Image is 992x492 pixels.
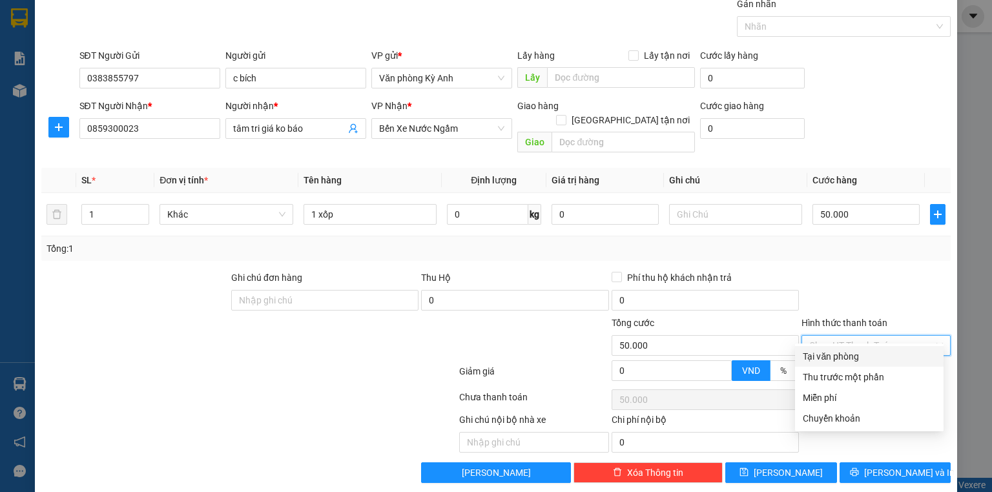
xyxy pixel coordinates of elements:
[517,101,559,111] span: Giao hàng
[739,467,749,478] span: save
[517,67,547,88] span: Lấy
[304,175,342,185] span: Tên hàng
[700,118,805,139] input: Cước giao hàng
[517,132,552,152] span: Giao
[528,204,541,225] span: kg
[304,204,437,225] input: VD: Bàn, Ghế
[627,466,683,480] span: Xóa Thông tin
[547,67,695,88] input: Dọc đường
[803,370,936,384] div: Thu trước một phần
[780,365,787,376] span: %
[613,467,622,478] span: delete
[421,462,570,483] button: [PERSON_NAME]
[622,271,737,285] span: Phí thu hộ khách nhận trả
[840,462,951,483] button: printer[PERSON_NAME] và In
[231,290,418,311] input: Ghi chú đơn hàng
[231,272,302,283] label: Ghi chú đơn hàng
[664,168,807,193] th: Ghi chú
[48,117,69,138] button: plus
[225,48,366,63] div: Người gửi
[803,411,936,425] div: Chuyển khoản
[850,467,859,478] span: printer
[864,466,955,480] span: [PERSON_NAME] và In
[46,241,384,256] div: Tổng: 1
[801,318,887,328] label: Hình thức thanh toán
[803,391,936,405] div: Miễn phí
[79,48,220,63] div: SĐT Người Gửi
[79,99,220,113] div: SĐT Người Nhận
[754,466,823,480] span: [PERSON_NAME]
[46,204,67,225] button: delete
[573,462,723,483] button: deleteXóa Thông tin
[639,48,695,63] span: Lấy tận nơi
[612,318,654,328] span: Tổng cước
[517,50,555,61] span: Lấy hàng
[348,123,358,134] span: user-add
[462,466,531,480] span: [PERSON_NAME]
[930,204,945,225] button: plus
[552,204,659,225] input: 0
[421,272,451,283] span: Thu Hộ
[612,413,799,432] div: Chi phí nội bộ
[371,48,512,63] div: VP gửi
[552,175,599,185] span: Giá trị hàng
[458,364,610,387] div: Giảm giá
[803,349,936,364] div: Tại văn phòng
[700,50,758,61] label: Cước lấy hàng
[160,175,208,185] span: Đơn vị tính
[700,68,805,88] input: Cước lấy hàng
[700,101,764,111] label: Cước giao hàng
[379,68,504,88] span: Văn phòng Kỳ Anh
[459,432,608,453] input: Nhập ghi chú
[81,175,92,185] span: SL
[49,122,68,132] span: plus
[812,175,857,185] span: Cước hàng
[471,175,517,185] span: Định lượng
[566,113,695,127] span: [GEOGRAPHIC_DATA] tận nơi
[225,99,366,113] div: Người nhận
[725,462,837,483] button: save[PERSON_NAME]
[458,390,610,413] div: Chưa thanh toán
[669,204,802,225] input: Ghi Chú
[552,132,695,152] input: Dọc đường
[459,413,608,432] div: Ghi chú nội bộ nhà xe
[167,205,285,224] span: Khác
[379,119,504,138] span: Bến Xe Nước Ngầm
[931,209,945,220] span: plus
[371,101,408,111] span: VP Nhận
[742,365,760,376] span: VND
